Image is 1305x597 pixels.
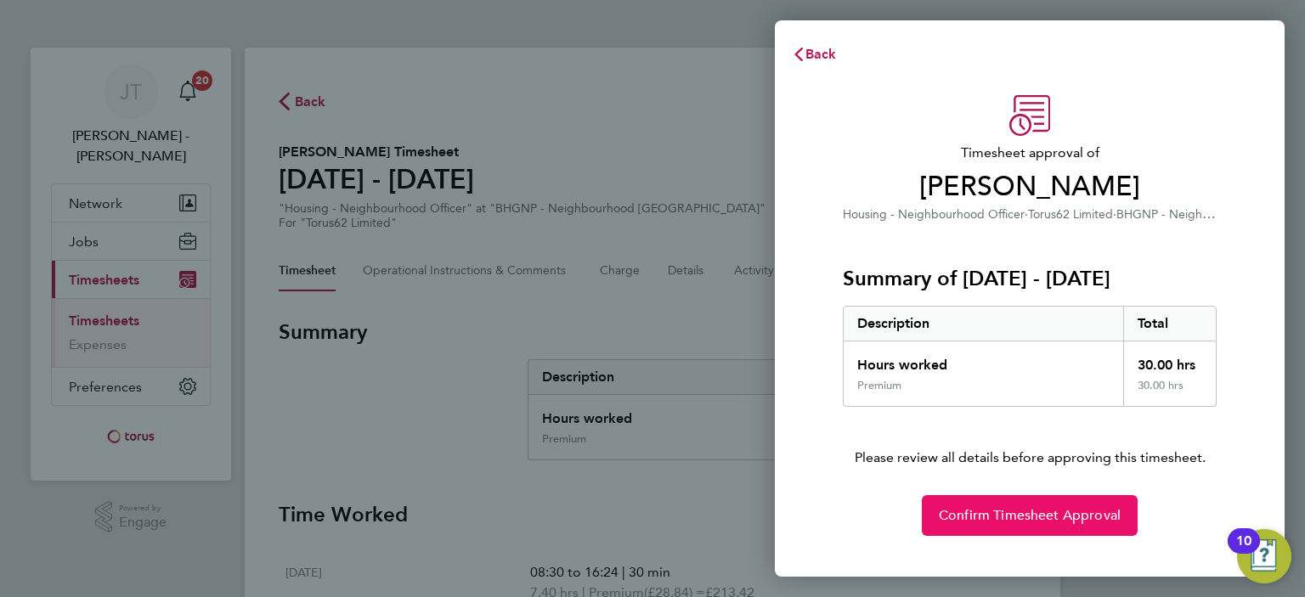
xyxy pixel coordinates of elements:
h3: Summary of [DATE] - [DATE] [843,265,1217,292]
span: Back [805,46,837,62]
div: 10 [1236,541,1251,563]
div: Total [1123,307,1217,341]
div: Hours worked [844,341,1123,379]
span: Torus62 Limited [1028,207,1113,222]
span: Housing - Neighbourhood Officer [843,207,1025,222]
button: Confirm Timesheet Approval [922,495,1138,536]
span: · [1113,207,1116,222]
div: Description [844,307,1123,341]
span: · [1025,207,1028,222]
button: Open Resource Center, 10 new notifications [1237,529,1291,583]
div: Premium [857,379,901,392]
button: Back [775,37,854,71]
div: 30.00 hrs [1123,341,1217,379]
div: 30.00 hrs [1123,379,1217,406]
span: [PERSON_NAME] [843,170,1217,204]
span: Timesheet approval of [843,143,1217,163]
div: Summary of 04 - 10 Aug 2025 [843,306,1217,407]
p: Please review all details before approving this timesheet. [822,407,1237,468]
span: Confirm Timesheet Approval [939,507,1121,524]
